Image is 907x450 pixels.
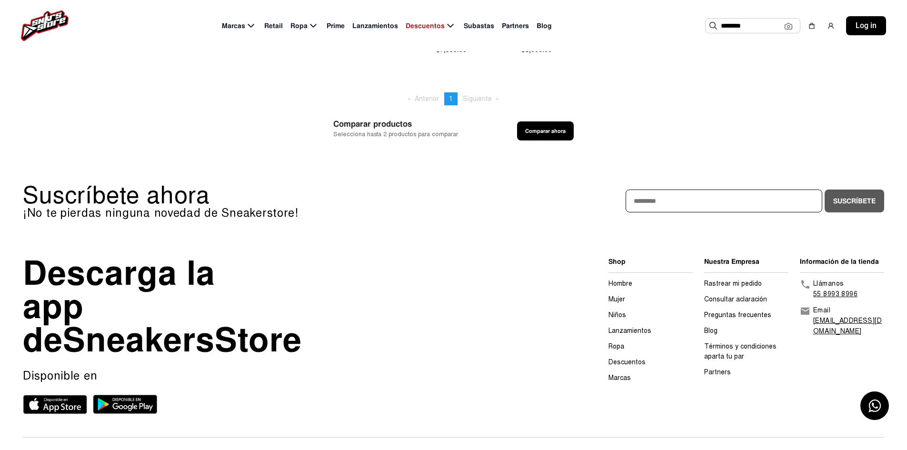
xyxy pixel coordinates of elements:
[415,95,439,103] span: Anterior
[704,257,788,267] li: Nuestra Empresa
[290,21,308,31] span: Ropa
[608,374,631,382] a: Marcas
[608,295,625,303] a: Mujer
[813,305,884,316] p: Email
[406,21,445,31] span: Descuentos
[23,183,454,207] p: Suscríbete ahora
[608,311,626,319] a: Niños
[608,257,693,267] li: Shop
[709,22,717,30] img: Buscar
[333,130,458,139] span: Selecciona hasta 2 productos para comparar
[403,92,504,105] ul: Pagination
[704,368,731,376] a: Partners
[608,280,632,288] a: Hombre
[800,257,884,267] li: Información de la tienda
[608,342,624,350] a: Ropa
[800,305,884,337] a: Email[EMAIL_ADDRESS][DOMAIN_NAME]
[63,319,215,361] span: Sneakers
[333,118,458,130] span: Comparar productos
[608,327,651,335] a: Lanzamientos
[222,21,245,31] span: Marcas
[800,279,884,300] a: Llámanos55 8993 8996
[21,10,69,41] img: logo
[352,21,398,31] span: Lanzamientos
[517,121,574,140] button: Comparar ahora
[23,395,87,414] img: App store sneakerstore
[813,316,884,337] p: [EMAIL_ADDRESS][DOMAIN_NAME]
[537,21,552,31] span: Blog
[808,22,816,30] img: shopping
[825,190,884,212] button: Suscríbete
[704,342,777,360] a: Términos y condiciones aparta tu par
[449,95,453,103] span: 1
[23,207,454,219] p: ¡No te pierdas ninguna novedad de Sneakerstore!
[704,311,771,319] a: Preguntas frecuentes
[463,95,492,103] span: Siguiente
[704,327,718,335] a: Blog
[502,21,529,31] span: Partners
[264,21,283,31] span: Retail
[827,22,835,30] img: user
[856,20,877,31] span: Log in
[785,22,792,30] img: Cámara
[813,279,857,289] p: Llámanos
[93,395,157,414] img: Play store sneakerstore
[327,21,345,31] span: Prime
[704,280,762,288] a: Rastrear mi pedido
[704,295,767,303] a: Consultar aclaración
[608,358,646,366] a: Descuentos
[464,21,494,31] span: Subastas
[23,368,363,383] p: Disponible en
[23,257,237,357] div: Descarga la app de Store
[813,290,857,298] a: 55 8993 8996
